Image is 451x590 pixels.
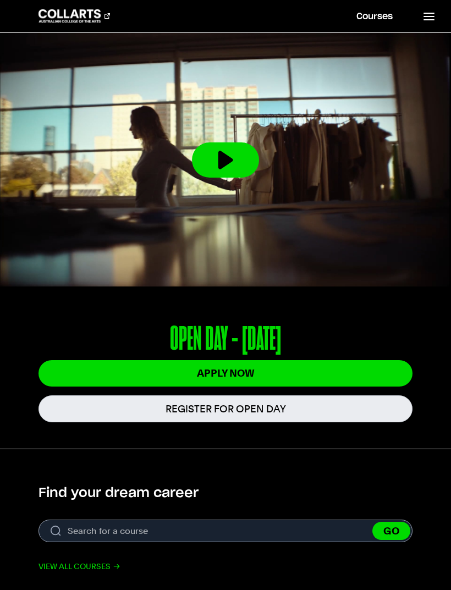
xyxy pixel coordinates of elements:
[38,484,199,502] h2: Find your dream career
[38,560,120,573] a: View all courses
[38,360,413,386] a: Apply Now
[38,520,413,542] input: Search for a course
[38,9,110,23] div: Go to homepage
[38,322,413,358] p: OPEN DAY - [DATE]
[38,395,413,422] a: Register for Open Day
[38,520,413,542] form: Search
[372,522,410,540] button: GO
